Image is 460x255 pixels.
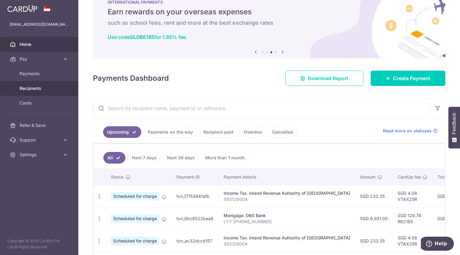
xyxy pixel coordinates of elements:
[383,128,432,134] span: Read more on statuses
[224,212,350,219] div: Mortgage. DBS Bank
[20,56,60,62] span: Pay
[393,207,432,230] td: SGD 126.74 REC185
[111,174,124,180] span: Status
[111,237,159,245] span: Scheduled for charge
[111,214,159,223] span: Scheduled for charge
[224,235,350,241] div: Income Tax. Inland Revenue Authority of [GEOGRAPHIC_DATA]
[437,174,458,180] span: Total amt.
[308,75,348,82] span: Download Report
[371,71,445,86] a: Create Payment
[268,126,297,138] a: Cancelled
[219,169,355,185] th: Payment details
[108,34,187,40] a: Use codeGLOBE185for 1.85% fee.
[224,190,350,196] div: Income Tax. Inland Revenue Authority of [GEOGRAPHIC_DATA]
[201,152,249,164] a: More than 1 month
[20,152,60,158] span: Settings
[360,174,376,180] span: Amount
[130,34,154,40] b: GLOBE185
[393,75,430,82] span: Create Payment
[224,196,350,202] p: S9312800A
[383,128,438,134] a: Read more on statuses
[355,185,393,207] td: SGD 233.35
[172,169,219,185] th: Payment ID
[451,113,457,134] span: Feedback
[20,137,60,143] span: Support
[128,152,161,164] a: Next 7 days
[224,241,350,247] p: S9312800A
[93,98,430,118] input: Search by recipient name, payment id or reference
[421,237,454,252] iframe: Opens a widget where you can find more information
[20,85,60,91] span: Recipients
[172,185,219,207] td: txn_17153841a1b
[240,126,266,138] a: Overdue
[20,71,60,77] span: Payments
[398,174,421,180] span: CardUp fee
[163,152,199,164] a: Next 30 days
[355,230,393,252] td: SGD 233.35
[111,192,159,201] span: Scheduled for charge
[393,230,432,252] td: SGD 4.08 VTAX25R
[355,207,393,230] td: SGD 6,851.00
[144,126,197,138] a: Payments on the way
[172,207,219,230] td: txn_8bc8522baa6
[172,230,219,252] td: txn_ac32dccd157
[20,100,60,106] span: Cards
[103,126,141,138] a: Upcoming
[393,185,432,207] td: SGD 4.08 VTAX25R
[93,73,169,84] h4: Payments Dashboard
[20,122,60,128] span: Refer & Save
[103,152,125,164] a: All
[448,107,460,148] button: Feedback - Show survey
[108,7,431,17] h5: Earn rewards on your overseas expenses
[20,41,60,47] span: Home
[199,126,237,138] a: Recipient paid
[108,19,431,27] h6: such as school fees, rent and more at the best exchange rates
[10,21,69,28] p: [EMAIL_ADDRESS][DOMAIN_NAME]
[285,71,363,86] a: Download Report
[7,5,37,12] img: CardUp
[224,219,350,225] p: LYY [PHONE_NUMBER]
